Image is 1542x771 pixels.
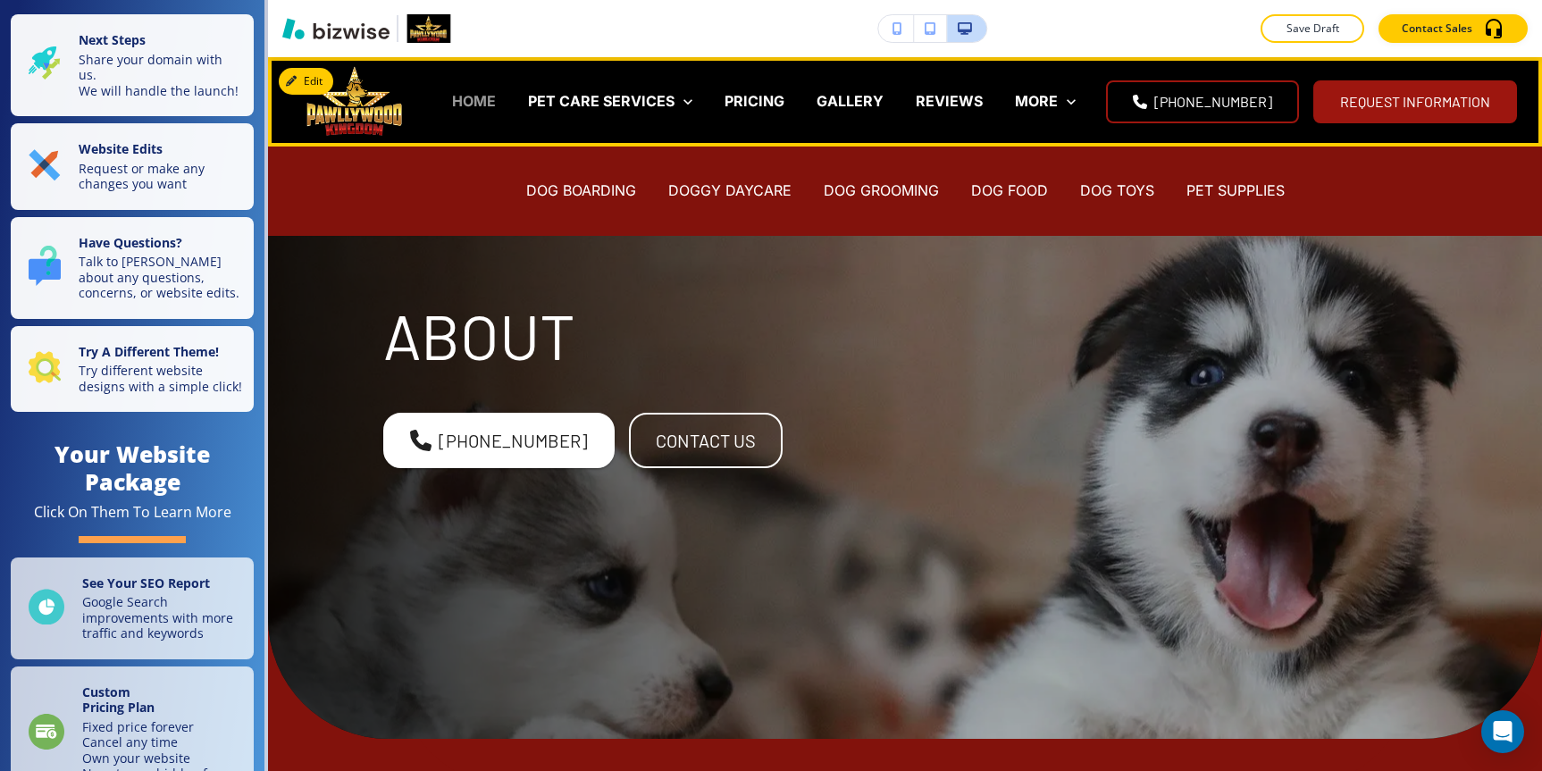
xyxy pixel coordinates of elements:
button: contact us [629,413,783,468]
div: Click On Them To Learn More [34,503,231,522]
strong: Next Steps [79,31,146,48]
button: Try A Different Theme!Try different website designs with a simple click! [11,326,254,413]
strong: Try A Different Theme! [79,343,219,360]
button: Contact Sales [1379,14,1528,43]
a: [PHONE_NUMBER] [1106,80,1299,123]
button: Save Draft [1261,14,1364,43]
p: MORE [1015,91,1058,112]
a: See Your SEO ReportGoogle Search improvements with more traffic and keywords [11,557,254,659]
button: Have Questions?Talk to [PERSON_NAME] about any questions, concerns, or website edits. [11,217,254,319]
button: Edit [279,68,333,95]
h4: Your Website Package [11,440,254,496]
p: PRICING [725,91,784,112]
p: GALLERY [817,91,884,112]
p: Save Draft [1284,21,1341,37]
a: [PHONE_NUMBER] [383,413,615,468]
img: Pawllywood Kingdom [295,63,416,138]
h1: About [383,294,1155,377]
strong: See Your SEO Report [82,574,210,591]
button: request information [1313,80,1517,123]
img: Your Logo [406,14,452,43]
p: HOME [452,91,496,112]
p: Contact Sales [1402,21,1472,37]
p: Google Search improvements with more traffic and keywords [82,594,243,641]
p: Share your domain with us. We will handle the launch! [79,52,243,99]
p: PET CARE SERVICES [528,91,675,112]
p: REVIEWS [916,91,983,112]
p: Try different website designs with a simple click! [79,363,243,394]
strong: Have Questions? [79,234,182,251]
button: Next StepsShare your domain with us.We will handle the launch! [11,14,254,116]
p: Request or make any changes you want [79,161,243,192]
p: Talk to [PERSON_NAME] about any questions, concerns, or website edits. [79,254,243,301]
strong: Custom Pricing Plan [82,683,155,717]
button: Website EditsRequest or make any changes you want [11,123,254,210]
div: Open Intercom Messenger [1481,710,1524,753]
img: Bizwise Logo [282,18,390,39]
strong: Website Edits [79,140,163,157]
